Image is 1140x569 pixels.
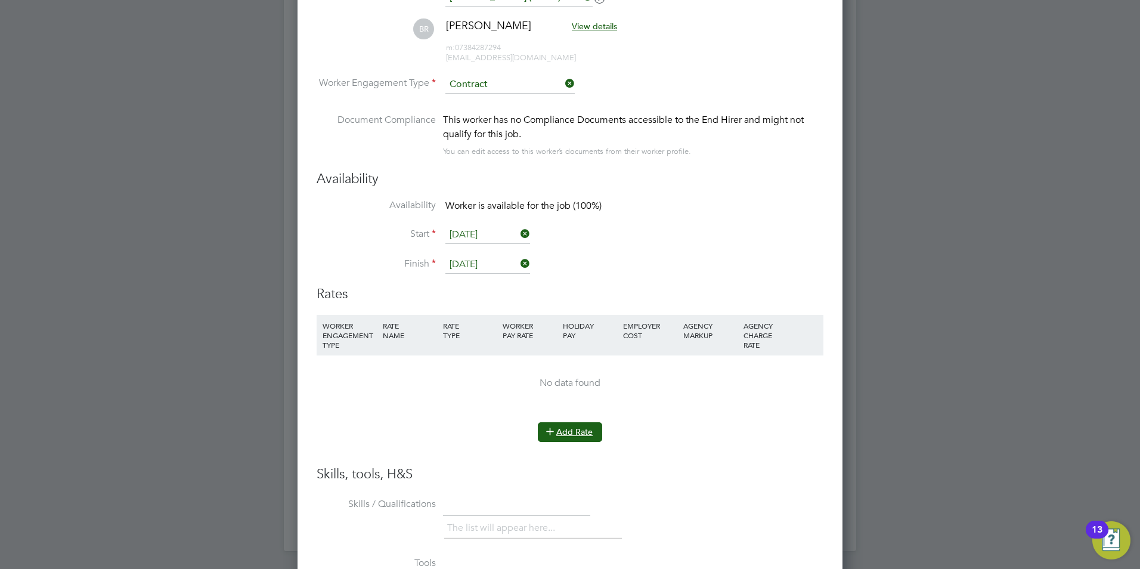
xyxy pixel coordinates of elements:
div: WORKER PAY RATE [500,315,560,346]
div: RATE TYPE [440,315,500,346]
div: No data found [329,377,811,389]
h3: Availability [317,171,823,188]
div: AGENCY MARKUP [680,315,741,346]
input: Select one [445,226,530,244]
label: Worker Engagement Type [317,77,436,89]
span: Worker is available for the job (100%) [445,200,602,212]
label: Availability [317,199,436,212]
span: 07384287294 [446,42,501,52]
label: Finish [317,258,436,270]
span: BR [413,18,434,39]
div: AGENCY CHARGE RATE [741,315,780,355]
div: EMPLOYER COST [620,315,680,346]
h3: Rates [317,286,823,303]
input: Select one [445,256,530,274]
span: m: [446,42,455,52]
label: Start [317,228,436,240]
div: HOLIDAY PAY [560,315,620,346]
h3: Skills, tools, H&S [317,466,823,483]
label: Document Compliance [317,113,436,156]
button: Add Rate [538,422,602,441]
span: View details [572,21,617,32]
label: Skills / Qualifications [317,498,436,511]
div: 13 [1092,530,1102,545]
button: Open Resource Center, 13 new notifications [1092,521,1130,559]
li: The list will appear here... [447,520,560,536]
div: WORKER ENGAGEMENT TYPE [320,315,380,355]
span: [EMAIL_ADDRESS][DOMAIN_NAME] [446,52,576,63]
span: [PERSON_NAME] [446,18,531,32]
input: Select one [445,76,575,94]
div: You can edit access to this worker’s documents from their worker profile. [443,144,691,159]
div: RATE NAME [380,315,440,346]
div: This worker has no Compliance Documents accessible to the End Hirer and might not qualify for thi... [443,113,823,141]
